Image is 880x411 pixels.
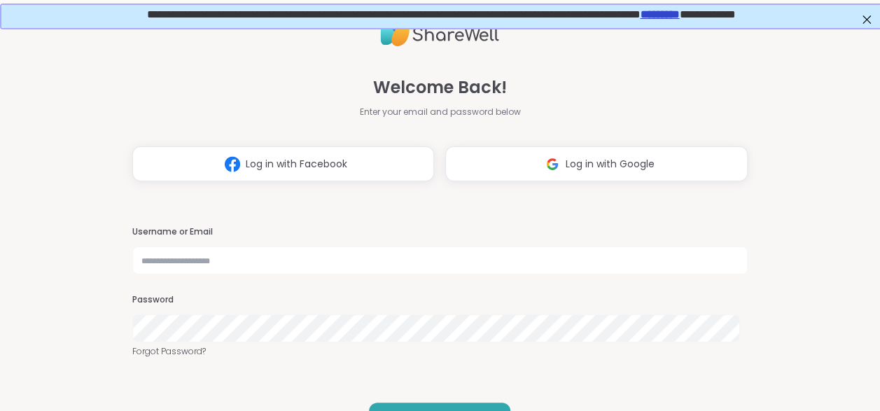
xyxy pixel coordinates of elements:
img: ShareWell Logomark [539,151,566,177]
span: Log in with Facebook [246,157,347,172]
span: Enter your email and password below [359,106,520,118]
span: Log in with Google [566,157,655,172]
h3: Password [132,294,748,306]
img: ShareWell Logomark [219,151,246,177]
span: Welcome Back! [373,75,507,100]
h3: Username or Email [132,226,748,238]
a: Forgot Password? [132,345,748,358]
img: ShareWell Logo [380,13,499,53]
button: Log in with Google [445,146,748,181]
button: Log in with Facebook [132,146,435,181]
